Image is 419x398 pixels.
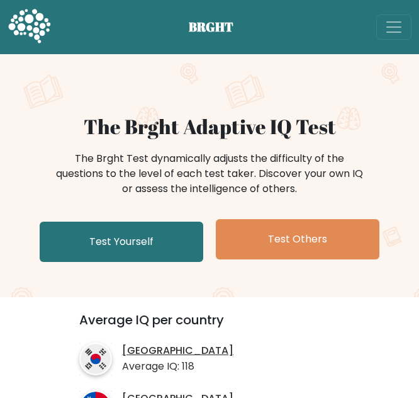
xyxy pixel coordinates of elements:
[122,359,233,374] p: Average IQ: 118
[376,14,411,40] button: Toggle navigation
[52,151,367,196] div: The Brght Test dynamically adjusts the difficulty of the questions to the level of each test take...
[8,115,411,139] h1: The Brght Adaptive IQ Test
[40,222,203,262] a: Test Yourself
[216,219,379,259] a: Test Others
[79,312,340,338] h3: Average IQ per country
[189,18,249,37] span: BRGHT
[79,343,112,375] img: country
[122,344,233,358] a: [GEOGRAPHIC_DATA]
